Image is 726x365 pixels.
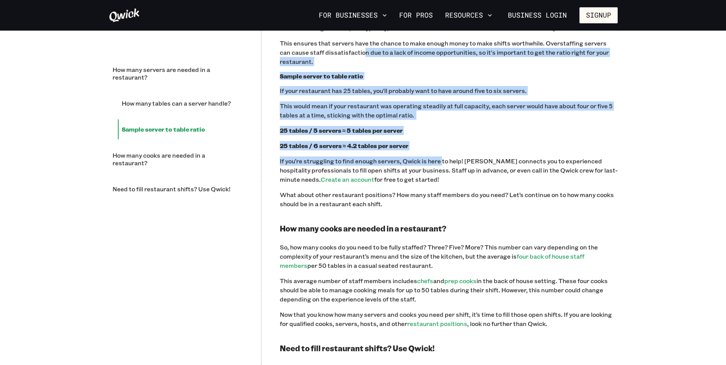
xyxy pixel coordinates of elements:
[280,224,618,233] h2: How many cooks are needed in a restaurant?
[417,277,433,285] a: chefs
[280,252,584,269] a: four back of house staff members
[280,86,618,95] p: If your restaurant has 25 tables, you'll probably want to have around five to six servers.
[280,243,618,270] p: So, how many cooks do you need to be fully staffed? Three? Five? More? This number can vary depen...
[407,319,467,328] a: restaurant positions
[280,344,618,353] h2: Need to fill restaurant shifts? Use Qwick!
[109,179,243,199] li: Need to fill restaurant shifts? Use Qwick!
[109,145,243,173] li: How many cooks are needed in a restaurant?
[444,277,476,285] a: prep cooks
[118,93,243,113] li: How many tables can a server handle?
[280,142,409,150] b: 25 tables / 6 servers ≈ 4.2 tables per server
[321,175,374,183] a: Create an account
[109,60,243,87] li: How many servers are needed in a restaurant?
[280,190,618,209] p: What about other restaurant positions? How many staff members do you need? Let’s continue on to h...
[579,7,618,23] button: Signup
[280,156,618,184] p: ‍If you’re struggling to find enough servers, Qwick is here to help! [PERSON_NAME] connects you t...
[280,39,618,66] p: This ensures that servers have the chance to make enough money to make shifts worthwhile. Oversta...
[280,276,618,304] p: This average number of staff members includes and in the back of house setting. These four cooks ...
[316,9,390,22] button: For Businesses
[118,119,243,139] li: Sample server to table ratio
[442,9,495,22] button: Resources
[280,101,618,120] p: This would mean if your restaurant was operating steadily at full capacity, each server would hav...
[501,7,573,23] a: Business Login
[280,126,403,134] b: 25 tables / 5 servers ≈ 5 tables per server
[396,9,436,22] a: For Pros
[280,72,618,80] h3: Sample server to table ratio
[280,310,618,328] p: Now that you know how many servers and cooks you need per shift, it’s time to fill those open shi...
